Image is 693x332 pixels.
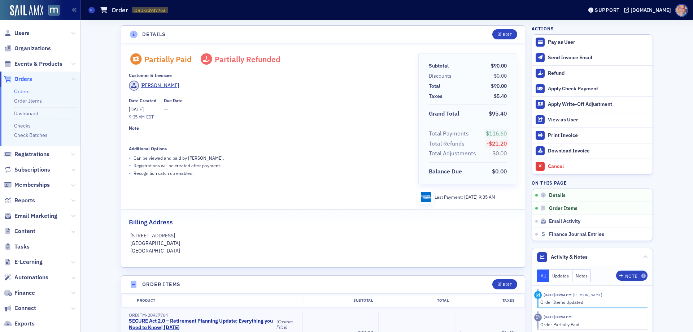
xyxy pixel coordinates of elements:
[549,192,566,199] span: Details
[129,73,172,78] div: Customer & Invoicee
[4,166,50,174] a: Subscriptions
[14,60,62,68] span: Events & Products
[14,273,48,281] span: Automations
[145,114,154,120] span: EDT
[14,132,48,138] a: Check Batches
[532,25,554,32] h4: Actions
[129,217,173,227] h2: Billing Address
[549,205,577,212] span: Order Items
[537,270,549,282] button: All
[134,155,224,161] p: Can be viewed and paid by [PERSON_NAME] .
[548,148,649,154] div: Download Invoice
[134,7,165,13] span: ORD-20937763
[551,253,588,261] span: Activity & Notes
[532,128,653,143] a: Print Invoice
[625,274,637,278] div: Note
[429,109,459,118] div: Grand Total
[532,143,653,159] a: Download Invoice
[129,125,139,131] div: Note
[129,133,408,141] span: —
[675,4,688,17] span: Profile
[129,169,131,177] span: •
[435,194,495,200] div: Last Payment:
[479,194,495,200] span: 9:35 AM
[429,139,465,148] div: Total Refunds
[616,271,648,281] button: Note
[4,212,57,220] a: Email Marketing
[14,227,35,235] span: Content
[429,149,476,158] div: Total Adjustments
[464,194,479,200] span: [DATE]
[129,106,144,113] span: [DATE]
[164,106,183,113] span: —
[134,170,193,176] p: Recognition catch up enabled.
[129,318,275,331] a: SECURE Act 2.0 – Retirement Planning Update: Everything you Need to Know| [DATE]
[48,5,60,16] img: SailAMX
[129,154,131,162] span: •
[129,81,179,91] a: [PERSON_NAME]
[429,167,465,176] span: Balance Due
[491,83,507,89] span: $90.00
[503,33,512,36] div: Edit
[549,218,580,225] span: Email Activity
[130,247,516,255] p: [GEOGRAPHIC_DATA]
[129,98,156,103] div: Date Created
[14,44,51,52] span: Organizations
[429,92,445,100] span: Taxes
[429,92,443,100] div: Taxes
[132,298,302,303] div: Product
[129,312,297,318] div: ORDITM-20937764
[130,232,516,240] p: [STREET_ADDRESS]
[421,192,431,202] img: amex
[572,292,602,297] span: Luke Abell
[134,162,221,169] p: Registrations will be created after payment.
[548,132,649,139] div: Print Invoice
[429,62,451,70] span: Subtotal
[276,319,297,330] div: (Custom Price)
[164,98,183,103] div: Due Date
[4,197,35,204] a: Reports
[595,7,620,13] div: Support
[549,231,604,238] span: Finance Journal Entries
[489,110,507,117] span: $95.40
[4,181,50,189] a: Memberships
[429,82,440,90] div: Total
[549,270,572,282] button: Updates
[4,60,62,68] a: Events & Products
[4,150,49,158] a: Registrations
[4,304,36,312] a: Connect
[129,146,167,151] div: Additional Options
[540,299,642,305] div: Order Items Updated
[572,270,591,282] button: Notes
[532,35,653,50] button: Pay as User
[144,55,192,64] div: Partially Paid
[631,7,671,13] div: [DOMAIN_NAME]
[548,101,649,108] div: Apply Write-Off Adjustment
[548,39,649,46] div: Pay as User
[532,50,653,65] button: Send Invoice Email
[14,320,35,328] span: Exports
[548,55,649,61] div: Send Invoice Email
[548,70,649,77] div: Refund
[14,197,35,204] span: Reports
[4,273,48,281] a: Automations
[14,258,43,266] span: E-Learning
[429,129,469,138] div: Total Payments
[14,122,31,129] a: Checks
[4,75,32,83] a: Orders
[4,44,51,52] a: Organizations
[534,291,542,299] div: Activity
[14,110,38,117] a: Dashboard
[492,150,507,157] span: $0.00
[14,150,49,158] span: Registrations
[454,298,519,303] div: Taxes
[534,314,542,321] div: Activity
[14,98,42,104] a: Order Items
[4,227,35,235] a: Content
[429,82,443,90] span: Total
[140,82,179,89] div: [PERSON_NAME]
[302,298,378,303] div: Subtotal
[544,292,572,297] time: 6/16/2025 03:54 PM
[429,129,471,138] span: Total Payments
[532,81,653,96] button: Apply Check Payment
